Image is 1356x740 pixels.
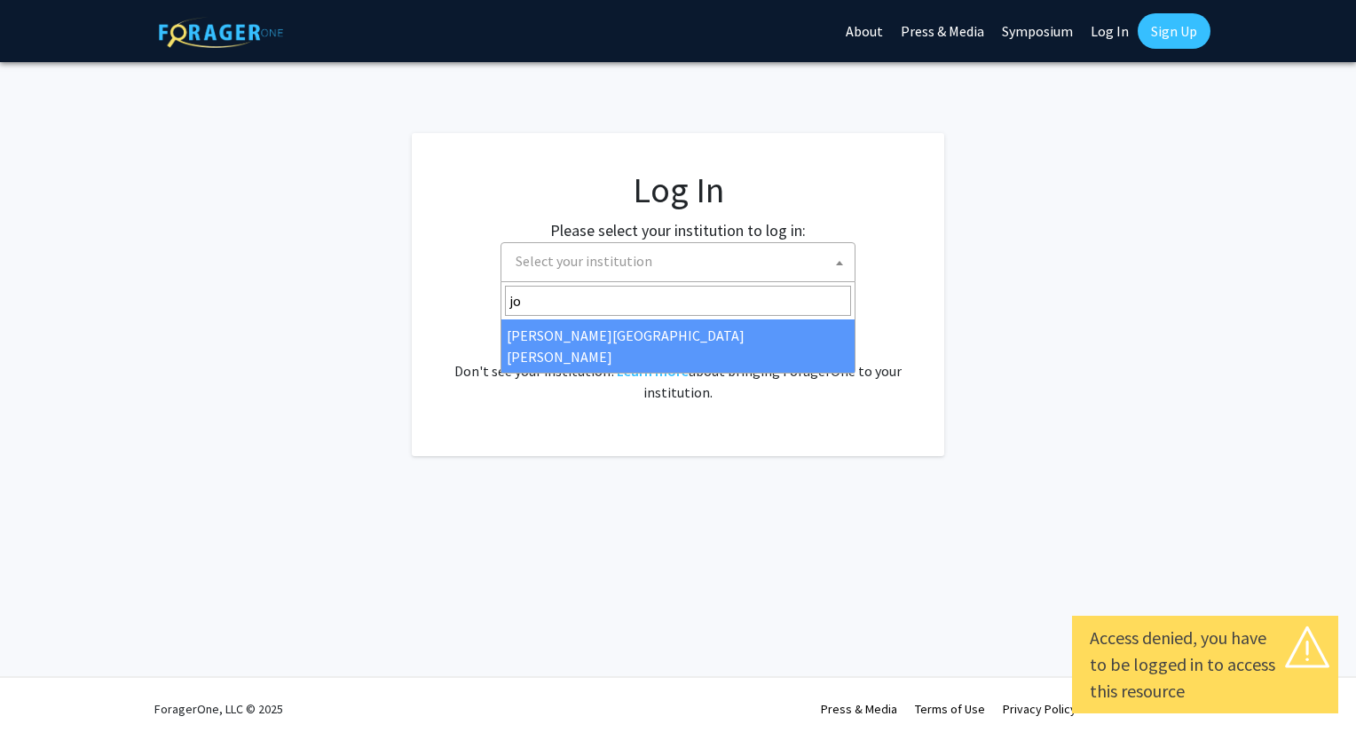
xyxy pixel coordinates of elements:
div: No account? . Don't see your institution? about bringing ForagerOne to your institution. [447,318,909,403]
iframe: Chat [13,660,75,727]
label: Please select your institution to log in: [550,218,806,242]
input: Search [505,286,851,316]
div: ForagerOne, LLC © 2025 [154,678,283,740]
li: [PERSON_NAME][GEOGRAPHIC_DATA][PERSON_NAME] [501,319,855,373]
a: Press & Media [821,701,897,717]
span: Select your institution [501,242,855,282]
div: Access denied, you have to be logged in to access this resource [1090,625,1321,705]
h1: Log In [447,169,909,211]
span: Select your institution [508,243,855,279]
img: ForagerOne Logo [159,17,283,48]
a: Sign Up [1138,13,1210,49]
span: Select your institution [516,252,652,270]
a: Terms of Use [915,701,985,717]
a: Privacy Policy [1003,701,1076,717]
